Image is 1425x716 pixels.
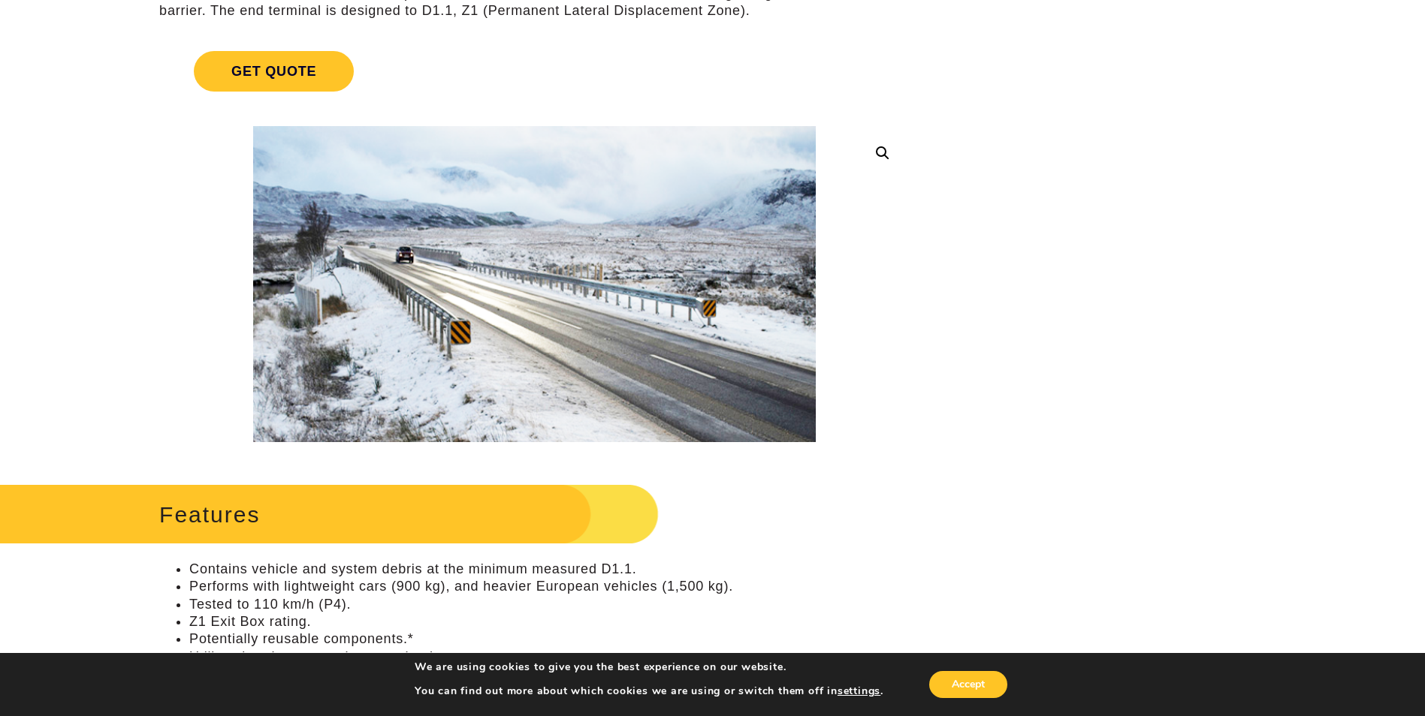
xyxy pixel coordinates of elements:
[838,684,880,698] button: settings
[189,596,910,613] li: Tested to 110 km/h (P4).
[189,648,910,666] li: Utilizes breakaway steel post technology.
[415,684,883,698] p: You can find out more about which cookies we are using or switch them off in .
[929,671,1007,698] button: Accept
[189,561,910,578] li: Contains vehicle and system debris at the minimum measured D1.1.
[189,578,910,595] li: Performs with lightweight cars (900 kg), and heavier European vehicles (1,500 kg).
[159,33,910,110] a: Get Quote
[415,660,883,674] p: We are using cookies to give you the best experience on our website.
[194,51,354,92] span: Get Quote
[189,613,910,630] li: Z1 Exit Box rating.
[189,630,910,648] li: Potentially reusable components.*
